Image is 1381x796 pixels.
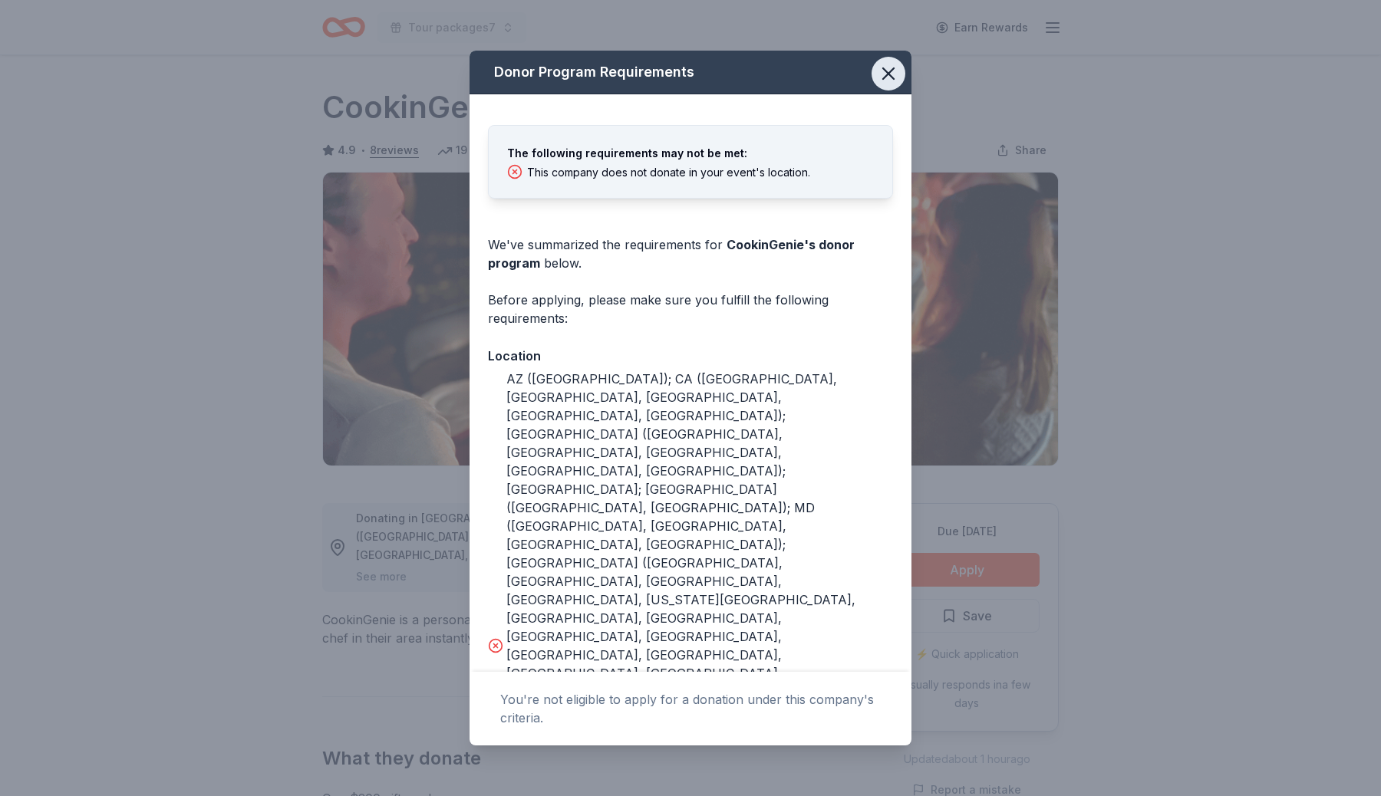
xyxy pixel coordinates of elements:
[507,144,874,163] div: The following requirements may not be met:
[500,690,881,727] div: You're not eligible to apply for a donation under this company's criteria.
[488,346,893,366] div: Location
[488,291,893,327] div: Before applying, please make sure you fulfill the following requirements:
[488,235,893,272] div: We've summarized the requirements for below.
[527,166,810,179] div: This company does not donate in your event's location.
[470,51,911,94] div: Donor Program Requirements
